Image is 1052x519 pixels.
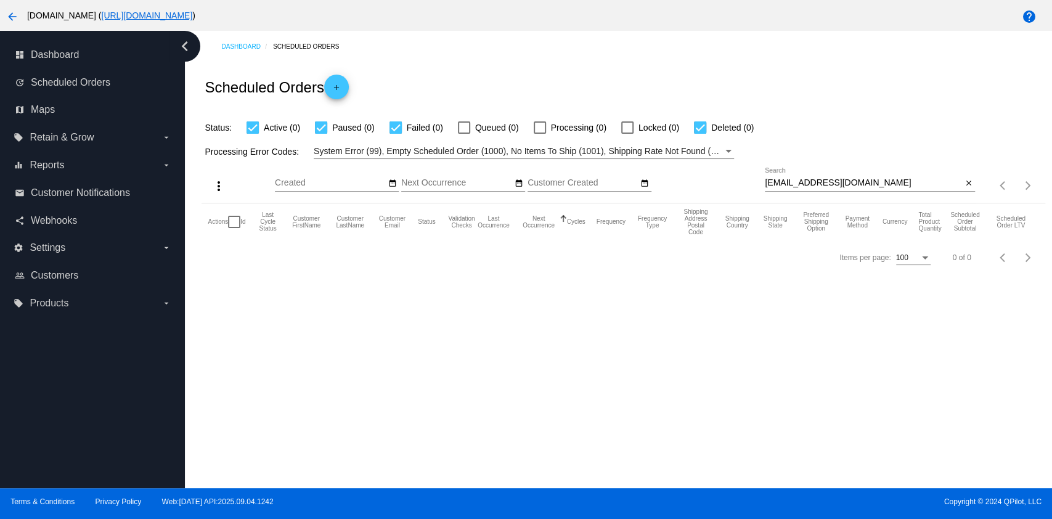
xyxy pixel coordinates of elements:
button: Change sorting for Subtotal [947,211,983,232]
h2: Scheduled Orders [205,75,348,99]
button: Previous page [991,173,1016,198]
i: settings [14,243,23,253]
mat-icon: date_range [388,179,397,189]
button: Change sorting for CurrencyIso [883,218,908,226]
i: dashboard [15,50,25,60]
span: Reports [30,160,64,171]
i: update [15,78,25,88]
input: Search [765,178,962,188]
span: 100 [896,253,908,262]
span: Scheduled Orders [31,77,110,88]
span: Retain & Grow [30,132,94,143]
mat-icon: arrow_back [5,9,20,24]
i: email [15,188,25,198]
button: Change sorting for LastProcessingCycleId [257,211,279,232]
button: Change sorting for CustomerEmail [378,215,407,229]
i: arrow_drop_down [161,243,171,253]
span: [DOMAIN_NAME] ( ) [27,10,195,20]
button: Change sorting for ShippingPostcode [679,208,712,235]
span: Customer Notifications [31,187,130,198]
button: Change sorting for PaymentMethod.Type [844,215,871,229]
mat-icon: date_range [514,179,523,189]
button: Next page [1016,173,1040,198]
i: chevron_left [175,36,195,56]
i: arrow_drop_down [161,298,171,308]
span: Active (0) [264,120,300,135]
button: Previous page [991,245,1016,270]
mat-select: Items per page: [896,254,931,263]
i: local_offer [14,133,23,142]
span: Dashboard [31,49,79,60]
a: Scheduled Orders [273,37,350,56]
button: Change sorting for FrequencyType [637,215,668,229]
i: arrow_drop_down [161,160,171,170]
span: Webhooks [31,215,77,226]
button: Change sorting for ShippingCountry [724,215,751,229]
button: Change sorting for CustomerLastName [334,215,367,229]
a: dashboard Dashboard [15,45,171,65]
button: Change sorting for Id [240,218,245,226]
i: equalizer [14,160,23,170]
span: Customers [31,270,78,281]
span: Failed (0) [407,120,443,135]
button: Change sorting for LifetimeValue [994,215,1028,229]
mat-icon: add [329,83,344,98]
button: Change sorting for NextOccurrenceUtc [521,215,555,229]
mat-icon: help [1022,9,1037,24]
span: Locked (0) [638,120,679,135]
a: people_outline Customers [15,266,171,285]
a: Privacy Policy [96,497,142,506]
button: Change sorting for Status [418,218,435,226]
a: [URL][DOMAIN_NAME] [101,10,192,20]
span: Deleted (0) [711,120,754,135]
a: Terms & Conditions [10,497,75,506]
button: Change sorting for ShippingState [762,215,788,229]
a: share Webhooks [15,211,171,231]
i: people_outline [15,271,25,280]
span: Paused (0) [332,120,374,135]
button: Change sorting for CustomerFirstName [290,215,323,229]
a: map Maps [15,100,171,120]
button: Change sorting for LastOccurrenceUtc [476,215,510,229]
a: Web:[DATE] API:2025.09.04.1242 [162,497,274,506]
span: Products [30,298,68,309]
button: Change sorting for Frequency [597,218,626,226]
span: Copyright © 2024 QPilot, LLC [537,497,1042,506]
a: Dashboard [221,37,273,56]
mat-select: Filter by Processing Error Codes [314,144,734,159]
span: Queued (0) [475,120,519,135]
button: Change sorting for Cycles [567,218,585,226]
span: Processing (0) [551,120,606,135]
button: Next page [1016,245,1040,270]
a: email Customer Notifications [15,183,171,203]
mat-icon: more_vert [211,179,226,194]
mat-header-cell: Total Product Quantity [918,203,947,240]
a: update Scheduled Orders [15,73,171,92]
div: Items per page: [839,253,891,262]
span: Status: [205,123,232,133]
button: Clear [962,177,975,190]
input: Next Occurrence [401,178,512,188]
mat-icon: date_range [640,179,649,189]
mat-header-cell: Validation Checks [447,203,477,240]
mat-header-cell: Actions [208,203,228,240]
input: Customer Created [528,178,638,188]
span: Maps [31,104,55,115]
div: 0 of 0 [953,253,971,262]
span: Processing Error Codes: [205,147,299,157]
button: Change sorting for PreferredShippingOption [799,211,832,232]
i: share [15,216,25,226]
input: Created [275,178,386,188]
i: local_offer [14,298,23,308]
i: arrow_drop_down [161,133,171,142]
mat-icon: close [964,179,972,189]
i: map [15,105,25,115]
span: Settings [30,242,65,253]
